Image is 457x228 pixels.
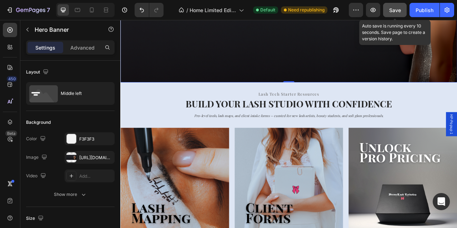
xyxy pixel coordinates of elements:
span: Default [260,7,275,13]
div: Undo/Redo [135,3,164,17]
span: Need republishing [288,7,325,13]
div: Show more [54,191,87,198]
span: Home Limited Edition Mystery Box [190,6,236,14]
p: 7 [47,6,50,14]
div: Middle left [61,85,104,102]
div: Publish [416,6,433,14]
div: Beta [5,131,17,136]
button: Show more [26,188,115,201]
button: Save [383,3,407,17]
div: [URL][DOMAIN_NAME] [79,154,113,161]
div: Image [26,153,49,162]
p: Advanced [70,44,95,51]
div: Background [26,119,51,126]
span: HP-Popup 1 [418,120,425,145]
div: 450 [7,76,17,82]
p: Settings [35,44,55,51]
div: Open Intercom Messenger [433,193,450,210]
button: 7 [3,3,53,17]
p: Pro-level tools, lash maps, and client intake forms — curated for new lash artists, beauty studen... [1,118,428,126]
div: Video [26,171,47,181]
div: Layout [26,67,50,77]
button: Publish [410,3,440,17]
p: Hero Banner [35,25,95,34]
div: Color [26,134,47,144]
iframe: Design area [120,20,457,228]
span: Save [389,7,401,13]
div: Add... [79,173,113,179]
div: Size [26,214,45,223]
span: / [186,6,188,14]
div: F3F3F3 [79,136,113,142]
